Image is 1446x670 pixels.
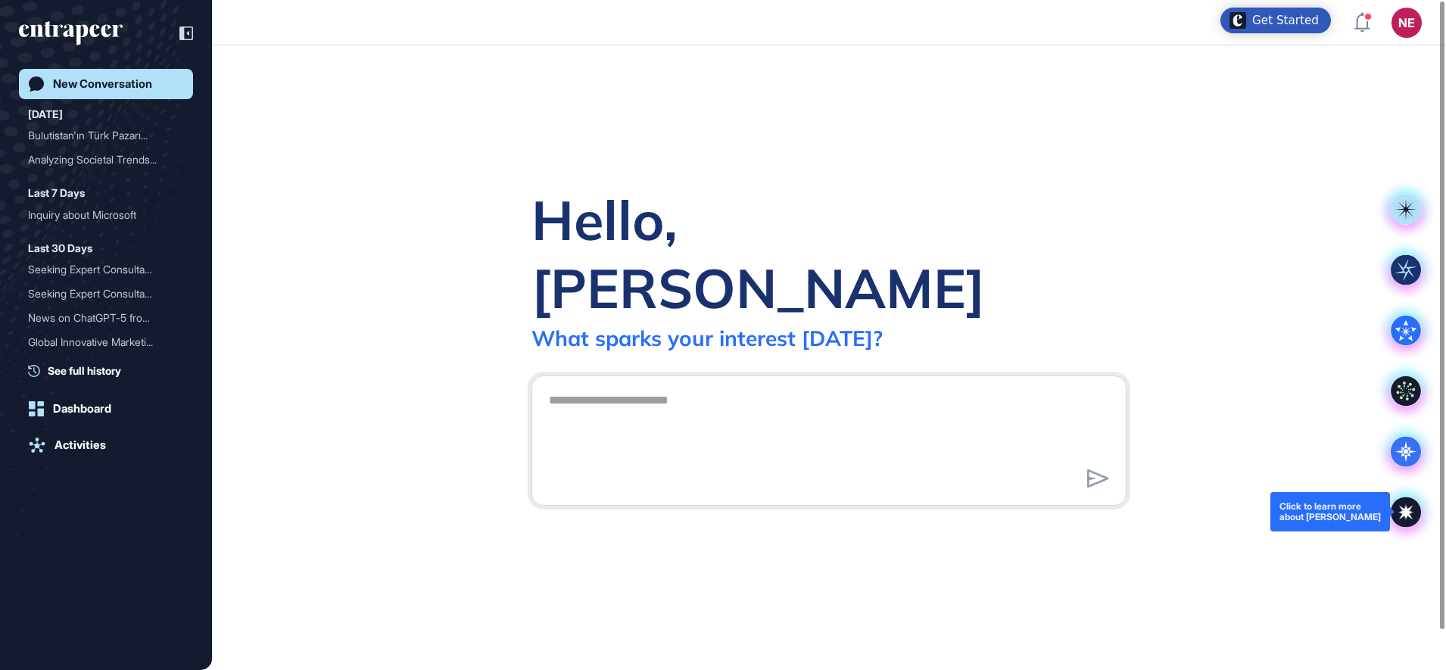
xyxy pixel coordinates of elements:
[1229,12,1246,29] img: launcher-image-alternative-text
[28,203,184,227] div: Inquiry about Microsoft
[28,306,184,330] div: News on ChatGPT-5 from the Last Two Weeks
[28,330,172,354] div: Global Innovative Marketi...
[1220,8,1331,33] div: Open Get Started checklist
[48,363,121,379] span: See full history
[28,184,85,202] div: Last 7 Days
[28,239,92,257] div: Last 30 Days
[19,69,193,99] a: New Conversation
[53,77,152,91] div: New Conversation
[1279,501,1381,522] div: Click to learn more about [PERSON_NAME]
[19,21,123,45] div: entrapeer-logo
[531,325,883,351] div: What sparks your interest [DATE]?
[28,123,184,148] div: Bulutistan'ın Türk Pazarında Bulut Gelirlerini Artırma Stratejisi: Rekabet, Strateji ve Müşteri K...
[28,257,184,282] div: Seeking Expert Consultancy for Azure Cloud Cost Optimization and Network Usage Analysis
[1391,8,1422,38] button: NE
[53,402,111,416] div: Dashboard
[19,430,193,460] a: Activities
[28,306,172,330] div: News on ChatGPT-5 from th...
[28,282,172,306] div: Seeking Expert Consultanc...
[55,438,106,452] div: Activities
[531,185,1127,322] div: Hello, [PERSON_NAME]
[28,123,172,148] div: Bulutistan'ın Türk Pazarı...
[28,330,184,354] div: Global Innovative Marketing Activities in Corporate Companies with a Focus on AI and Insurance
[28,282,184,306] div: Seeking Expert Consultancy for Azure Cloud Cost Optimization Focused on Network and Bandwidth Usage
[28,148,172,172] div: Analyzing Societal Trends...
[28,148,184,172] div: Analyzing Societal Trends Shaping the Automotive Industry in 2025: Insights for Volkswagen on Sof...
[28,105,63,123] div: [DATE]
[19,394,193,424] a: Dashboard
[28,257,172,282] div: Seeking Expert Consultanc...
[28,363,193,379] a: See full history
[28,203,172,227] div: Inquiry about Microsoft
[1252,13,1319,28] div: Get Started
